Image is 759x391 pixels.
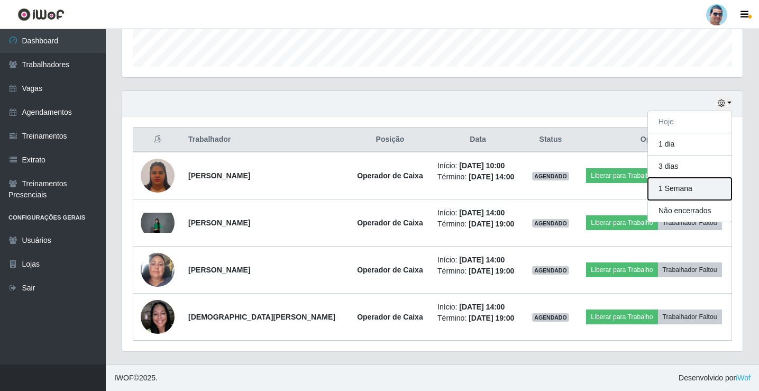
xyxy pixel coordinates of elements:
strong: [PERSON_NAME] [188,266,250,274]
strong: [PERSON_NAME] [188,219,250,227]
th: Data [431,128,525,152]
th: Posição [349,128,431,152]
li: Início: [437,207,518,219]
time: [DATE] 14:00 [469,172,514,181]
span: AGENDADO [532,219,569,228]
button: 1 Semana [648,178,731,200]
button: 3 dias [648,156,731,178]
strong: Operador de Caixa [357,266,423,274]
button: Trabalhador Faltou [658,262,722,277]
time: [DATE] 14:00 [459,256,505,264]
button: Liberar para Trabalho [586,310,657,324]
a: iWof [736,374,751,382]
strong: [DEMOGRAPHIC_DATA][PERSON_NAME] [188,313,335,321]
time: [DATE] 14:00 [459,208,505,217]
img: 1752886707341.jpeg [141,157,175,194]
th: Trabalhador [182,128,349,152]
li: Término: [437,219,518,230]
button: Liberar para Trabalho [586,262,657,277]
span: AGENDADO [532,313,569,322]
button: Liberar para Trabalho [586,168,657,183]
li: Término: [437,171,518,183]
time: [DATE] 19:00 [469,267,514,275]
span: AGENDADO [532,266,569,275]
time: [DATE] 19:00 [469,220,514,228]
strong: Operador de Caixa [357,313,423,321]
time: [DATE] 10:00 [459,161,505,170]
span: IWOF [114,374,134,382]
li: Início: [437,254,518,266]
img: 1758553448636.jpeg [141,213,175,233]
th: Opções [577,128,732,152]
time: [DATE] 14:00 [459,303,505,311]
img: 1723039376549.jpeg [141,240,175,300]
span: Desenvolvido por [679,372,751,384]
strong: Operador de Caixa [357,219,423,227]
button: Hoje [648,111,731,133]
strong: [PERSON_NAME] [188,171,250,180]
time: [DATE] 19:00 [469,314,514,322]
button: Trabalhador Faltou [658,215,722,230]
button: Liberar para Trabalho [586,215,657,230]
button: 1 dia [648,133,731,156]
li: Término: [437,266,518,277]
span: © 2025 . [114,372,158,384]
li: Início: [437,160,518,171]
img: 1736109623968.jpeg [141,294,175,339]
button: Não encerrados [648,200,731,222]
li: Início: [437,302,518,313]
span: AGENDADO [532,172,569,180]
strong: Operador de Caixa [357,171,423,180]
li: Término: [437,313,518,324]
th: Status [525,128,577,152]
img: CoreUI Logo [17,8,65,21]
button: Trabalhador Faltou [658,310,722,324]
